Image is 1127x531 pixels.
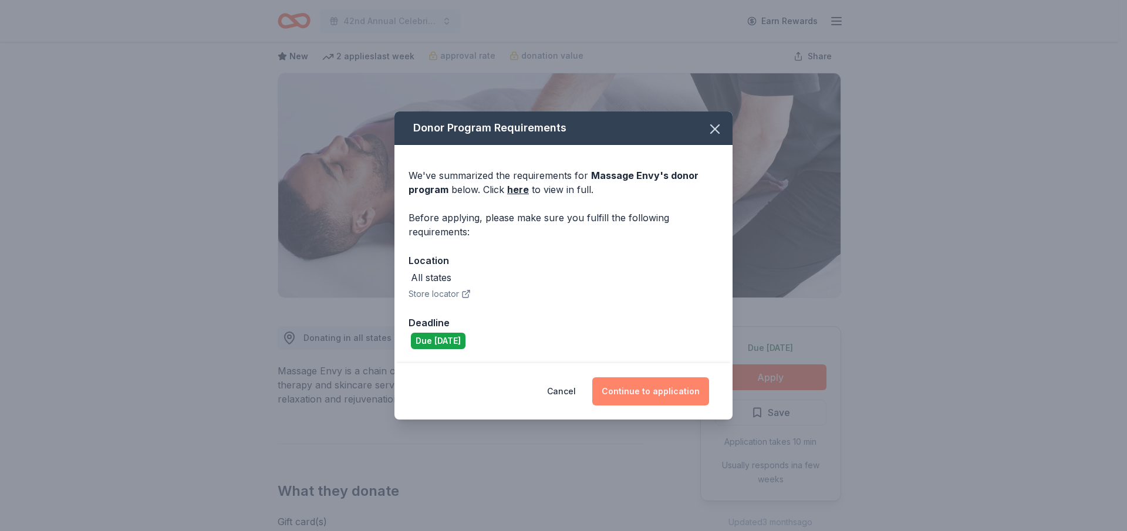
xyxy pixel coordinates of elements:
a: here [507,182,529,197]
div: All states [411,270,451,285]
div: Deadline [409,315,718,330]
button: Continue to application [592,377,709,405]
button: Store locator [409,287,471,301]
div: Location [409,253,718,268]
div: We've summarized the requirements for below. Click to view in full. [409,168,718,197]
div: Donor Program Requirements [394,111,733,145]
div: Before applying, please make sure you fulfill the following requirements: [409,211,718,239]
button: Cancel [547,377,576,405]
div: Due [DATE] [411,333,465,349]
